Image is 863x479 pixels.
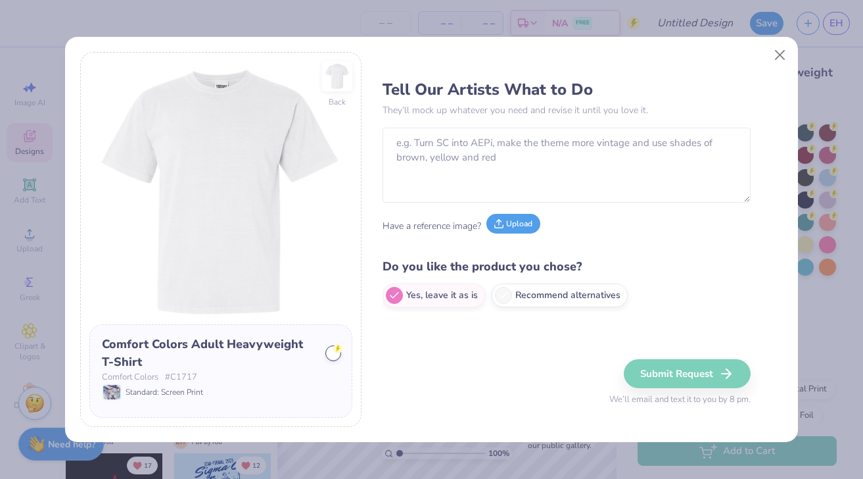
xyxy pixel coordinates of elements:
label: Recommend alternatives [492,284,628,307]
div: Back [329,96,346,108]
label: Yes, leave it as is [383,284,485,307]
div: Comfort Colors Adult Heavyweight T-Shirt [102,336,316,371]
h4: Do you like the product you chose? [383,257,751,276]
span: # C1717 [165,371,197,384]
button: Upload [486,214,540,234]
span: Have a reference image? [383,219,481,233]
span: We’ll email and text it to you by 8 pm. [609,393,751,407]
span: Comfort Colors [102,371,158,384]
span: Standard: Screen Print [126,386,203,398]
img: Front [89,61,352,324]
img: Standard: Screen Print [103,385,120,399]
h3: Tell Our Artists What to Do [383,80,751,99]
p: They’ll mock up whatever you need and revise it until you love it. [383,103,751,117]
img: Back [324,63,350,89]
button: Close [768,43,793,68]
